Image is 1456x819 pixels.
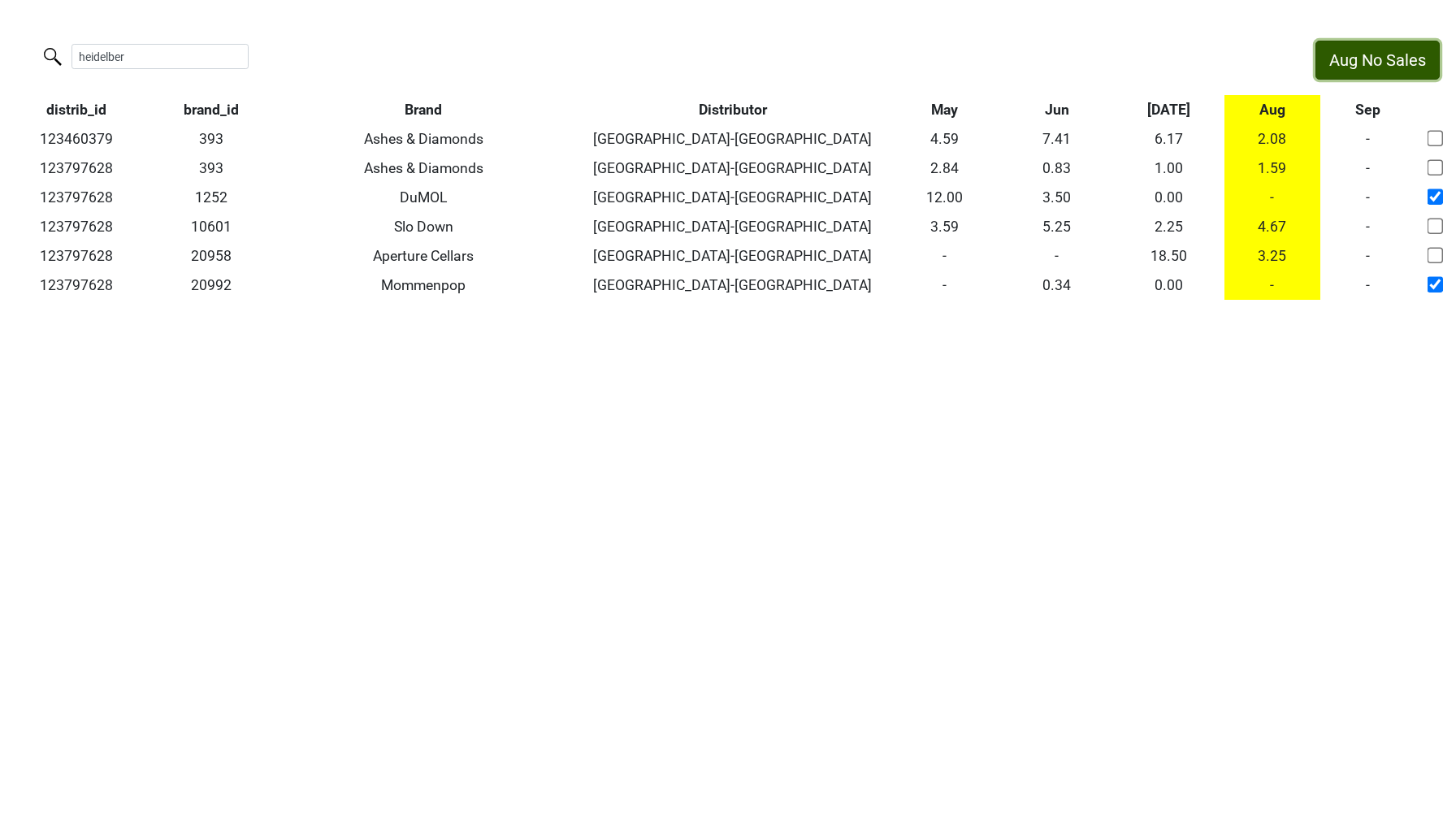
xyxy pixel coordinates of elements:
[153,241,271,271] td: 20958
[153,271,271,300] td: 20992
[1320,183,1416,212] td: -
[1224,124,1320,154] td: 2.08
[1112,241,1224,271] td: 18.50
[576,154,889,183] td: [GEOGRAPHIC_DATA]-[GEOGRAPHIC_DATA]
[153,95,271,124] th: brand_id: activate to sort column ascending
[576,183,889,212] td: [GEOGRAPHIC_DATA]-[GEOGRAPHIC_DATA]
[1001,271,1113,300] td: 0.34
[1001,95,1113,124] th: Jun: activate to sort column ascending
[889,154,1001,183] td: 2.84
[1112,95,1224,124] th: Jul: activate to sort column ascending
[889,95,1001,124] th: May: activate to sort column ascending
[271,124,576,154] td: Ashes & Diamonds
[576,124,889,154] td: [GEOGRAPHIC_DATA]-[GEOGRAPHIC_DATA]
[1224,271,1320,300] td: -
[889,124,1001,154] td: 4.59
[153,124,271,154] td: 393
[153,183,271,212] td: 1252
[889,271,1001,300] td: -
[1320,241,1416,271] td: -
[1320,95,1416,124] th: Sep: activate to sort column ascending
[1001,124,1113,154] td: 7.41
[1112,154,1224,183] td: 1.00
[1001,183,1113,212] td: 3.50
[576,95,889,124] th: Distributor: activate to sort column ascending
[1112,271,1224,300] td: 0.00
[1001,154,1113,183] td: 0.83
[271,95,576,124] th: Brand: activate to sort column ascending
[889,183,1001,212] td: 12.00
[271,241,576,271] td: Aperture Cellars
[1320,212,1416,241] td: -
[576,241,889,271] td: [GEOGRAPHIC_DATA]-[GEOGRAPHIC_DATA]
[1320,271,1416,300] td: -
[1320,154,1416,183] td: -
[1001,241,1113,271] td: -
[1315,41,1440,80] button: Aug No Sales
[576,212,889,241] td: [GEOGRAPHIC_DATA]-[GEOGRAPHIC_DATA]
[1112,212,1224,241] td: 2.25
[1320,124,1416,154] td: -
[1224,183,1320,212] td: -
[1416,95,1456,124] th: &nbsp;: activate to sort column ascending
[271,212,576,241] td: Slo Down
[1224,212,1320,241] td: 4.67
[1112,183,1224,212] td: 0.00
[153,212,271,241] td: 10601
[1112,124,1224,154] td: 6.17
[271,183,576,212] td: DuMOL
[271,271,576,300] td: Mommenpop
[1001,212,1113,241] td: 5.25
[1224,154,1320,183] td: 1.59
[153,154,271,183] td: 393
[576,271,889,300] td: [GEOGRAPHIC_DATA]-[GEOGRAPHIC_DATA]
[889,212,1001,241] td: 3.59
[1224,95,1320,124] th: Aug: activate to sort column ascending
[1224,241,1320,271] td: 3.25
[889,241,1001,271] td: -
[271,154,576,183] td: Ashes & Diamonds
